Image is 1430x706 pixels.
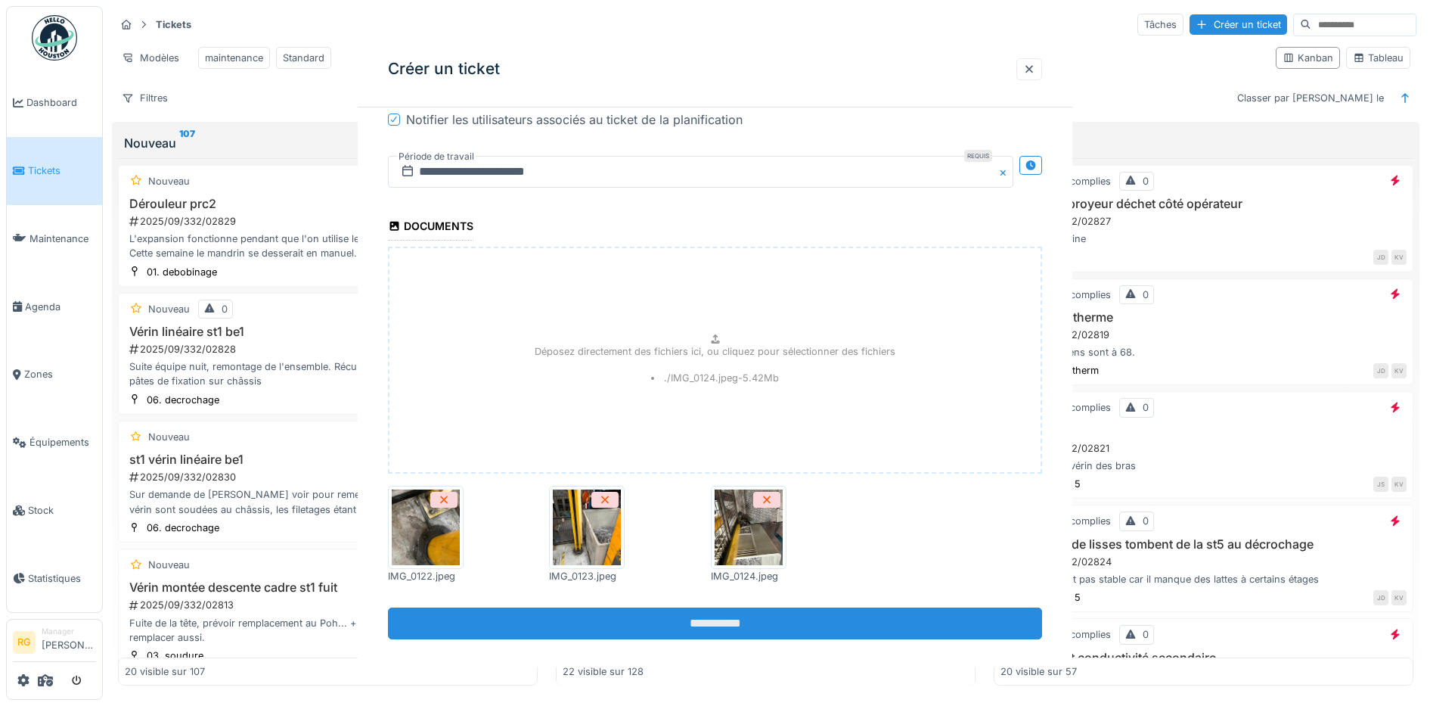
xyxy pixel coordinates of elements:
[711,569,786,583] div: IMG_0124.jpeg
[651,371,780,385] li: ./IMG_0124.jpeg - 5.42 Mb
[715,490,783,565] img: 2q49q71dprpwyhyv8pw0psi7ts1m
[388,569,464,583] div: IMG_0122.jpeg
[997,156,1013,188] button: Close
[549,569,625,583] div: IMG_0123.jpeg
[388,215,474,241] div: Documents
[388,60,500,79] h3: Créer un ticket
[553,490,621,565] img: 9u3y0wqfw0a7o7jqjcx9x2q5gzqb
[964,150,992,162] div: Requis
[392,490,460,565] img: icb2kzzmdrrzjml3dnbxkzolmrpm
[406,110,743,129] div: Notifier les utilisateurs associés au ticket de la planification
[397,148,476,165] label: Période de travail
[535,344,895,359] p: Déposez directement des fichiers ici, ou cliquez pour sélectionner des fichiers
